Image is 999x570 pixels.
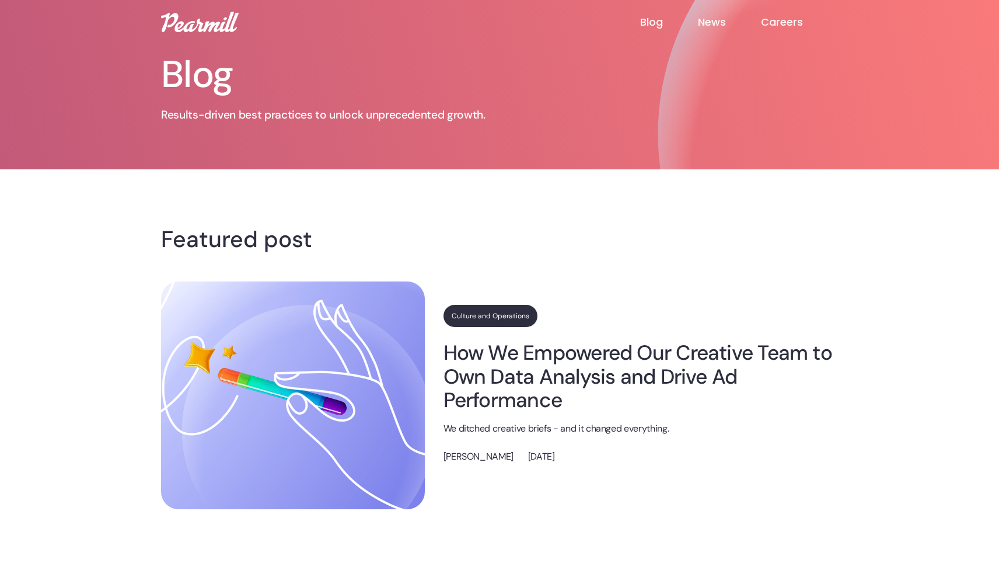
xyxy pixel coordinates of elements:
a: News [698,15,761,29]
p: [DATE] [528,450,555,464]
img: Pearmill logo [161,12,239,32]
p: We ditched creative briefs - and it changed everything. [443,422,838,436]
h4: Featured post [161,230,838,249]
h1: Blog [161,56,558,93]
p: [PERSON_NAME] [443,450,514,464]
p: Results-driven best practices to unlock unprecedented growth. [161,107,558,123]
a: Culture and Operations [443,305,537,327]
a: How We Empowered Our Creative Team to Own Data Analysis and Drive Ad Performance [443,341,838,412]
a: Blog [640,15,698,29]
a: Careers [761,15,838,29]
